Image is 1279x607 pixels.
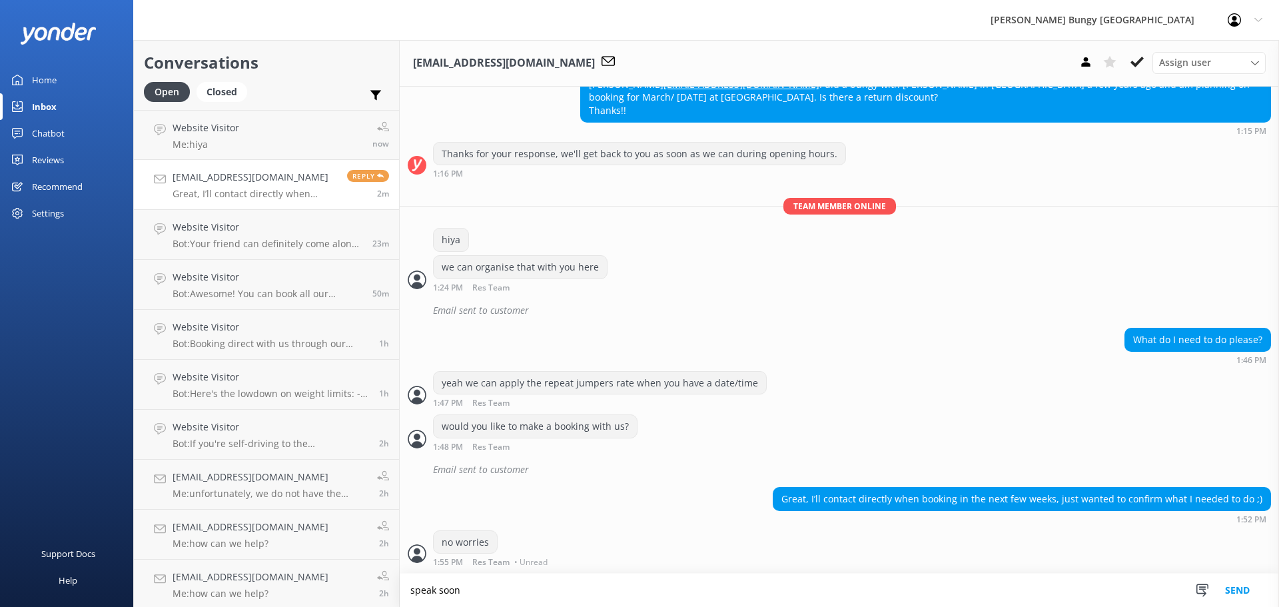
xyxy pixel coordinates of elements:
[347,170,389,182] span: Reply
[434,229,468,251] div: hiya
[433,558,463,566] strong: 1:55 PM
[580,126,1271,135] div: Sep 10 2025 01:15pm (UTC +12:00) Pacific/Auckland
[173,188,337,200] p: Great, I’ll contact directly when booking in the next few weeks, just wanted to confirm what I ne...
[197,84,254,99] a: Closed
[408,458,1271,481] div: 2025-09-10T01:51:21.183
[32,120,65,147] div: Chatbot
[144,50,389,75] h2: Conversations
[433,398,767,408] div: Sep 10 2025 01:47pm (UTC +12:00) Pacific/Auckland
[581,60,1270,121] div: Submitted: [PERSON_NAME] I did a bungy with [PERSON_NAME] in [GEOGRAPHIC_DATA] a few years ago an...
[408,299,1271,322] div: 2025-09-10T01:28:24.744
[173,370,369,384] h4: Website Visitor
[433,443,463,452] strong: 1:48 PM
[1152,52,1266,73] div: Assign User
[434,256,607,279] div: we can organise that with you here
[773,488,1270,510] div: Great, I’ll contact directly when booking in the next few weeks, just wanted to confirm what I ne...
[134,410,399,460] a: Website VisitorBot:If you're self-driving to the [GEOGRAPHIC_DATA], allow 1.5 hours for your bung...
[372,238,389,249] span: Sep 10 2025 01:31pm (UTC +12:00) Pacific/Auckland
[134,110,399,160] a: Website VisitorMe:hiyanow
[1125,328,1270,351] div: What do I need to do please?
[1159,55,1211,70] span: Assign user
[433,170,463,178] strong: 1:16 PM
[379,438,389,449] span: Sep 10 2025 11:49am (UTC +12:00) Pacific/Auckland
[173,570,328,584] h4: [EMAIL_ADDRESS][DOMAIN_NAME]
[32,93,57,120] div: Inbox
[434,143,845,165] div: Thanks for your response, we'll get back to you as soon as we can during opening hours.
[472,399,510,408] span: Res Team
[32,173,83,200] div: Recommend
[173,588,328,600] p: Me: how can we help?
[173,338,369,350] p: Bot: Booking direct with us through our website always offers the best prices. Our combos are the...
[173,238,362,250] p: Bot: Your friend can definitely come along for the ride! Spectators are welcome at our sites, and...
[32,67,57,93] div: Home
[1236,356,1266,364] strong: 1:46 PM
[173,270,362,285] h4: Website Visitor
[472,558,510,566] span: Res Team
[173,538,328,550] p: Me: how can we help?
[433,284,463,293] strong: 1:24 PM
[773,514,1271,524] div: Sep 10 2025 01:52pm (UTC +12:00) Pacific/Auckland
[173,170,337,185] h4: [EMAIL_ADDRESS][DOMAIN_NAME]
[134,360,399,410] a: Website VisitorBot:Here's the lowdown on weight limits: - Kawarau Bridge Bungy: 35kg min/235kg ma...
[173,139,239,151] p: Me: hiya
[173,438,369,450] p: Bot: If you're self-driving to the [GEOGRAPHIC_DATA], allow 1.5 hours for your bungy jump. If you...
[433,442,638,452] div: Sep 10 2025 01:48pm (UTC +12:00) Pacific/Auckland
[197,82,247,102] div: Closed
[1236,127,1266,135] strong: 1:15 PM
[173,520,328,534] h4: [EMAIL_ADDRESS][DOMAIN_NAME]
[372,288,389,299] span: Sep 10 2025 01:04pm (UTC +12:00) Pacific/Auckland
[372,138,389,149] span: Sep 10 2025 01:54pm (UTC +12:00) Pacific/Auckland
[173,388,369,400] p: Bot: Here's the lowdown on weight limits: - Kawarau Bridge Bungy: 35kg min/235kg max - Kawarau Zi...
[433,458,1271,481] div: Email sent to customer
[433,283,608,293] div: Sep 10 2025 01:24pm (UTC +12:00) Pacific/Auckland
[173,488,367,500] p: Me: unfortunately, we do not have the footage of [PERSON_NAME] jump stored
[433,299,1271,322] div: Email sent to customer
[379,338,389,349] span: Sep 10 2025 12:52pm (UTC +12:00) Pacific/Auckland
[433,169,846,178] div: Sep 10 2025 01:16pm (UTC +12:00) Pacific/Auckland
[783,198,896,215] span: Team member online
[472,284,510,293] span: Res Team
[433,399,463,408] strong: 1:47 PM
[377,188,389,199] span: Sep 10 2025 01:52pm (UTC +12:00) Pacific/Auckland
[134,510,399,560] a: [EMAIL_ADDRESS][DOMAIN_NAME]Me:how can we help?2h
[434,531,497,554] div: no worries
[434,415,637,438] div: would you like to make a booking with us?
[144,84,197,99] a: Open
[413,55,595,72] h3: [EMAIL_ADDRESS][DOMAIN_NAME]
[173,470,367,484] h4: [EMAIL_ADDRESS][DOMAIN_NAME]
[20,23,97,45] img: yonder-white-logo.png
[434,372,766,394] div: yeah we can apply the repeat jumpers rate when you have a date/time
[514,558,548,566] span: • Unread
[472,443,510,452] span: Res Team
[1236,516,1266,524] strong: 1:52 PM
[41,540,95,567] div: Support Docs
[173,420,369,434] h4: Website Visitor
[134,310,399,360] a: Website VisitorBot:Booking direct with us through our website always offers the best prices. Our ...
[134,160,399,210] a: [EMAIL_ADDRESS][DOMAIN_NAME]Great, I’ll contact directly when booking in the next few weeks, just...
[144,82,190,102] div: Open
[400,574,1279,607] textarea: speak soon
[1124,355,1271,364] div: Sep 10 2025 01:46pm (UTC +12:00) Pacific/Auckland
[32,200,64,227] div: Settings
[173,220,362,235] h4: Website Visitor
[379,388,389,399] span: Sep 10 2025 12:22pm (UTC +12:00) Pacific/Auckland
[433,557,551,566] div: Sep 10 2025 01:55pm (UTC +12:00) Pacific/Auckland
[134,260,399,310] a: Website VisitorBot:Awesome! You can book all our adrenaline-pumping experiences right there. Just...
[134,460,399,510] a: [EMAIL_ADDRESS][DOMAIN_NAME]Me:unfortunately, we do not have the footage of [PERSON_NAME] jump st...
[379,588,389,599] span: Sep 10 2025 11:23am (UTC +12:00) Pacific/Auckland
[32,147,64,173] div: Reviews
[59,567,77,594] div: Help
[379,538,389,549] span: Sep 10 2025 11:25am (UTC +12:00) Pacific/Auckland
[134,210,399,260] a: Website VisitorBot:Your friend can definitely come along for the ride! Spectators are welcome at ...
[173,320,369,334] h4: Website Visitor
[379,488,389,499] span: Sep 10 2025 11:26am (UTC +12:00) Pacific/Auckland
[173,121,239,135] h4: Website Visitor
[1212,574,1262,607] button: Send
[173,288,362,300] p: Bot: Awesome! You can book all our adrenaline-pumping experiences right there. Just dive into the...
